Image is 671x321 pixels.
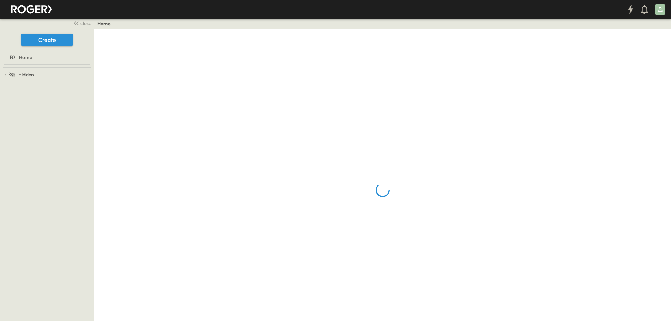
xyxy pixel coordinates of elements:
[70,18,93,28] button: close
[18,71,34,78] span: Hidden
[97,20,115,27] nav: breadcrumbs
[80,20,91,27] span: close
[1,52,91,62] a: Home
[19,54,32,61] span: Home
[97,20,111,27] a: Home
[21,34,73,46] button: Create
